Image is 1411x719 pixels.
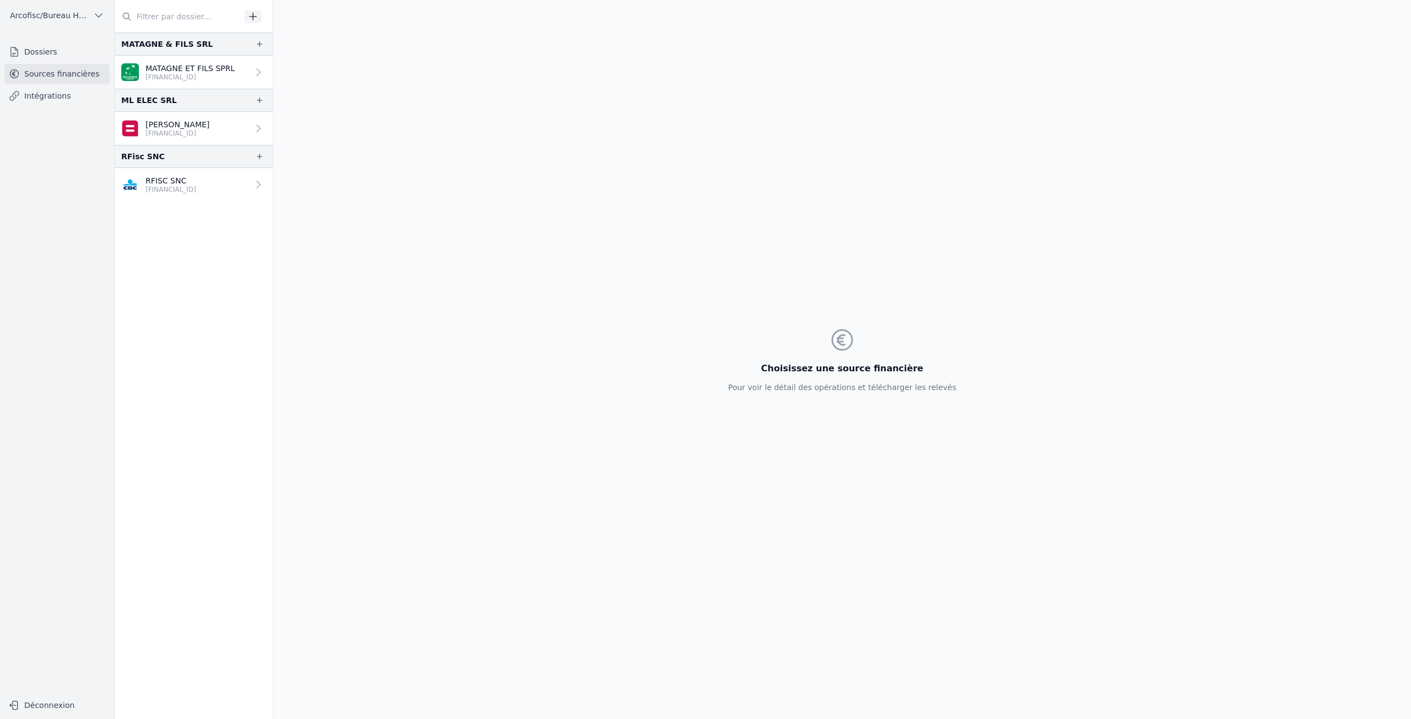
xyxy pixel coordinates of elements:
[4,42,110,62] a: Dossiers
[121,120,139,137] img: belfius-1.png
[728,382,956,393] p: Pour voir le détail des opérations et télécharger les relevés
[121,63,139,81] img: BNP_BE_BUSINESS_GEBABEBB.png
[4,696,110,714] button: Déconnexion
[121,94,177,107] div: ML ELEC SRL
[115,168,273,201] a: RFISC SNC [FINANCIAL_ID]
[146,129,209,138] p: [FINANCIAL_ID]
[10,10,89,21] span: Arcofisc/Bureau Haot
[115,7,240,26] input: Filtrer par dossier...
[115,112,273,145] a: [PERSON_NAME] [FINANCIAL_ID]
[4,64,110,84] a: Sources financières
[146,175,196,186] p: RFISC SNC
[728,362,956,375] h3: Choisissez une source financière
[146,73,235,82] p: [FINANCIAL_ID]
[121,176,139,193] img: CBC_CREGBEBB.png
[121,150,165,163] div: RFisc SNC
[146,119,209,130] p: [PERSON_NAME]
[121,37,213,51] div: MATAGNE & FILS SRL
[115,56,273,89] a: MATAGNE ET FILS SPRL [FINANCIAL_ID]
[4,7,110,24] button: Arcofisc/Bureau Haot
[146,185,196,194] p: [FINANCIAL_ID]
[4,86,110,106] a: Intégrations
[146,63,235,74] p: MATAGNE ET FILS SPRL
